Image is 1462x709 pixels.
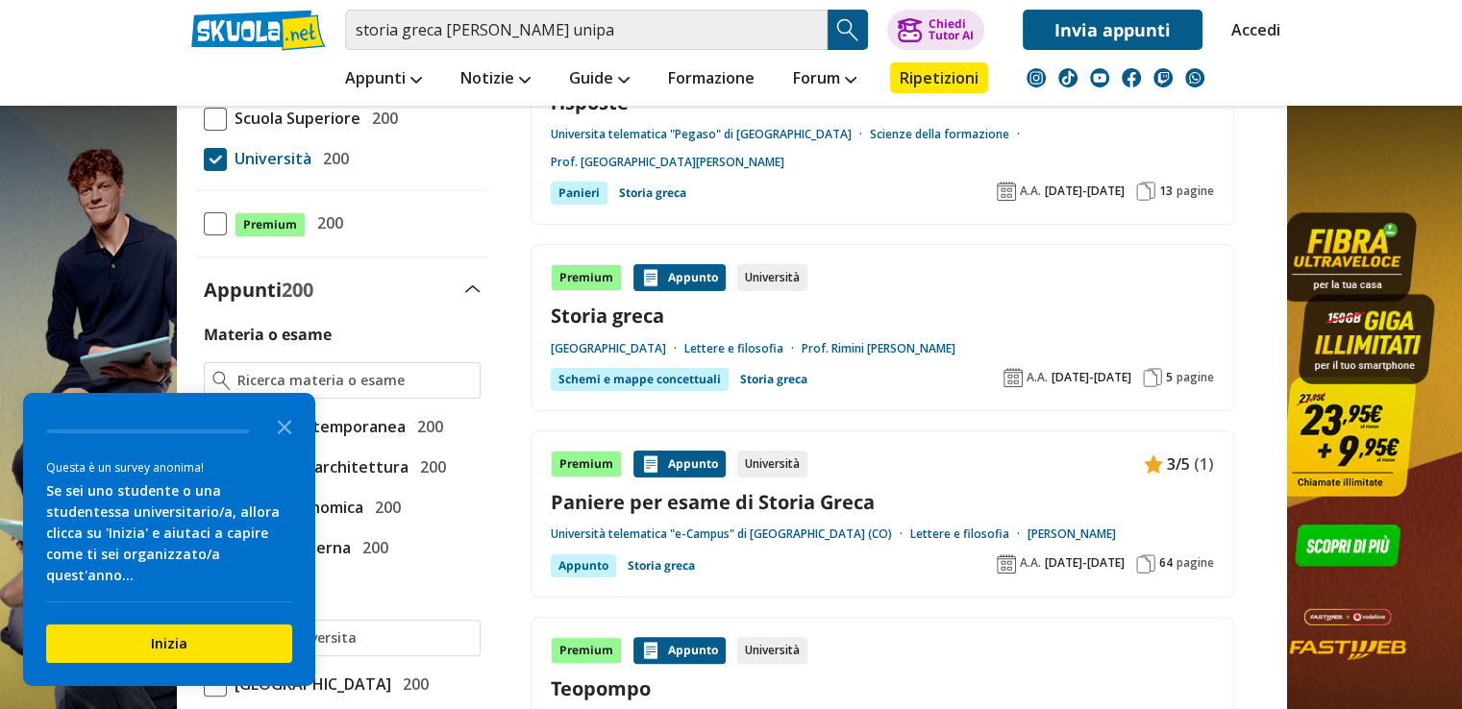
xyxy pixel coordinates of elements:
[1027,68,1046,87] img: instagram
[1185,68,1204,87] img: WhatsApp
[395,672,429,697] span: 200
[928,18,973,41] div: Chiedi Tutor AI
[737,451,807,477] div: Università
[633,264,726,291] div: Appunto
[551,303,1214,329] a: Storia greca
[1004,368,1023,387] img: Anno accademico
[737,264,807,291] div: Università
[456,62,535,97] a: Notizie
[227,106,360,131] span: Scuola Superiore
[887,10,984,50] button: ChiediTutor AI
[23,393,315,686] div: Survey
[1028,526,1116,542] a: [PERSON_NAME]
[46,458,292,477] div: Questa è un survey anonima!
[1231,10,1272,50] a: Accedi
[551,127,870,142] a: Universita telematica "Pegaso" di [GEOGRAPHIC_DATA]
[633,451,726,477] div: Appunto
[1136,554,1155,574] img: Pagine
[1167,452,1190,477] span: 3/5
[684,341,802,356] a: Lettere e filosofia
[641,454,660,474] img: Appunti contenuto
[551,182,607,205] div: Panieri
[564,62,634,97] a: Guide
[551,526,910,542] a: Università telematica "e-Campus" di [GEOGRAPHIC_DATA] (CO)
[1166,370,1173,385] span: 5
[1177,183,1214,199] span: pagine
[1020,183,1041,199] span: A.A.
[1090,68,1109,87] img: youtube
[641,641,660,660] img: Appunti contenuto
[1194,452,1214,477] span: (1)
[551,637,622,664] div: Premium
[46,480,292,586] div: Se sei uno studente o una studentessa universitario/a, allora clicca su 'Inizia' e aiutaci a capi...
[315,146,349,171] span: 200
[619,182,686,205] a: Storia greca
[1020,555,1041,571] span: A.A.
[628,554,695,577] a: Storia greca
[46,624,292,663] button: Inizia
[551,264,622,291] div: Premium
[237,371,471,390] input: Ricerca materia o esame
[364,106,398,131] span: 200
[641,268,660,287] img: Appunti contenuto
[740,368,807,391] a: Storia greca
[367,495,401,520] span: 200
[737,637,807,664] div: Università
[227,146,311,171] span: Università
[345,10,828,50] input: Cerca appunti, riassunti o versioni
[1143,368,1162,387] img: Pagine
[1045,183,1125,199] span: [DATE]-[DATE]
[1159,183,1173,199] span: 13
[412,454,446,479] span: 200
[551,341,684,356] a: [GEOGRAPHIC_DATA]
[890,62,988,93] a: Ripetizioni
[282,277,313,303] span: 200
[788,62,861,97] a: Forum
[910,526,1028,542] a: Lettere e filosofia
[551,489,1214,515] a: Paniere per esame di Storia Greca
[833,15,862,44] img: Cerca appunti, riassunti o versioni
[1052,370,1131,385] span: [DATE]-[DATE]
[997,182,1016,201] img: Anno accademico
[1144,454,1163,474] img: Appunti contenuto
[551,155,784,170] a: Prof. [GEOGRAPHIC_DATA][PERSON_NAME]
[355,535,388,560] span: 200
[551,675,1214,701] a: Teopompo
[802,341,955,356] a: Prof. Rimini [PERSON_NAME]
[1177,370,1214,385] span: pagine
[663,62,759,97] a: Formazione
[1122,68,1141,87] img: facebook
[204,324,332,345] label: Materia o esame
[310,210,343,235] span: 200
[1136,182,1155,201] img: Pagine
[409,414,443,439] span: 200
[551,368,729,391] div: Schemi e mappe concettuali
[227,454,409,479] span: Storia dell'architettura
[1159,555,1173,571] span: 64
[204,277,313,303] label: Appunti
[235,212,306,237] span: Premium
[633,637,726,664] div: Appunto
[227,414,406,439] span: Storia Contemporanea
[1058,68,1078,87] img: tiktok
[212,371,231,390] img: Ricerca materia o esame
[551,451,622,477] div: Premium
[1023,10,1202,50] a: Invia appunti
[870,127,1028,142] a: Scienze della formazione
[1153,68,1173,87] img: twitch
[465,285,481,293] img: Apri e chiudi sezione
[551,554,616,577] div: Appunto
[237,628,471,648] input: Ricerca universita
[828,10,868,50] button: Search Button
[340,62,427,97] a: Appunti
[1045,555,1125,571] span: [DATE]-[DATE]
[1027,370,1048,385] span: A.A.
[997,554,1016,574] img: Anno accademico
[265,406,304,445] button: Close the survey
[1177,555,1214,571] span: pagine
